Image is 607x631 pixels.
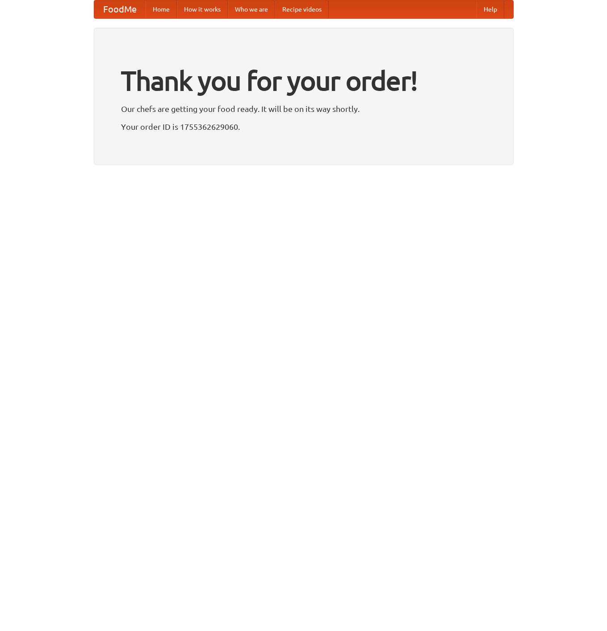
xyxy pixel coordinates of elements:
a: Help [477,0,504,18]
a: Who we are [228,0,275,18]
a: How it works [177,0,228,18]
p: Your order ID is 1755362629060. [121,120,486,133]
p: Our chefs are getting your food ready. It will be on its way shortly. [121,102,486,115]
a: FoodMe [94,0,146,18]
a: Recipe videos [275,0,329,18]
a: Home [146,0,177,18]
h1: Thank you for your order! [121,59,486,102]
